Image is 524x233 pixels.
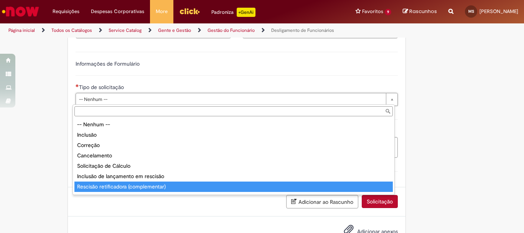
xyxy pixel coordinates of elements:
[74,119,393,130] div: -- Nenhum --
[74,150,393,161] div: Cancelamento
[73,118,394,195] ul: Tipo de solicitação
[74,182,393,192] div: Rescisão retificadora (complementar)
[74,171,393,182] div: Inclusão de lançamento em rescisão
[74,192,393,202] div: Erros dentro do Workday
[74,161,393,171] div: Solicitação de Cálculo
[74,130,393,140] div: Inclusão
[74,140,393,150] div: Correção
